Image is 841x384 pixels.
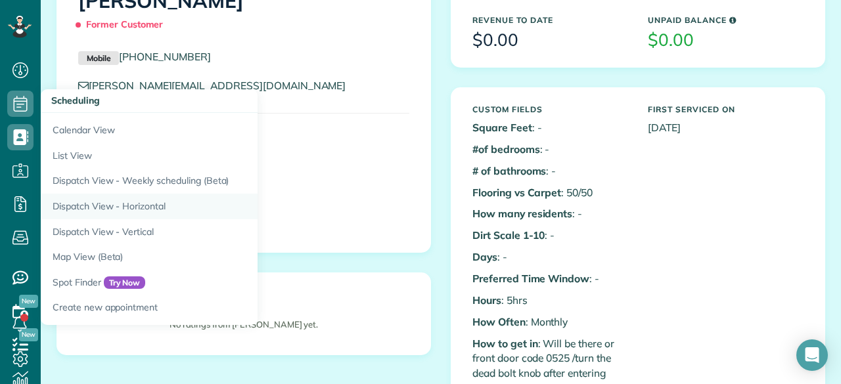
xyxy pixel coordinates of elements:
b: Preferred Time Window [472,272,589,285]
b: How to get in [472,337,538,350]
p: : 50/50 [472,185,628,200]
a: List View [41,143,369,169]
h5: Unpaid Balance [648,16,804,24]
b: How many residents [472,207,572,220]
b: Days [472,250,497,263]
a: Dispatch View - Weekly scheduling (Beta) [41,168,369,194]
p: : 5hrs [472,293,628,308]
a: Mobile[PHONE_NUMBER] [78,50,211,63]
b: Hours [472,293,501,307]
span: New [19,295,38,308]
span: Scheduling [51,95,100,106]
b: # of bathrooms [472,164,546,177]
span: Former Customer [78,13,169,36]
p: : - [472,228,628,243]
b: Flooring vs Carpet [472,186,561,199]
a: Spot FinderTry Now [41,270,369,295]
p: : Monthly [472,314,628,330]
a: [PERSON_NAME][EMAIL_ADDRESS][DOMAIN_NAME] [78,79,358,92]
p: : - [472,120,628,135]
b: Dirt Scale 1-10 [472,228,545,242]
span: Try Now [104,276,146,289]
a: Dispatch View - Horizontal [41,194,369,219]
a: Calendar View [41,113,369,143]
h3: $0.00 [472,31,628,50]
p: : - [472,163,628,179]
h5: Custom Fields [472,105,628,114]
small: Mobile [78,51,119,66]
a: Create new appointment [41,295,369,325]
b: How Often [472,315,526,328]
p: : - [472,142,628,157]
p: No ratings from [PERSON_NAME] yet. [85,318,403,331]
b: Square Feet [472,121,532,134]
div: Open Intercom Messenger [796,339,828,371]
h3: $0.00 [648,31,804,50]
h5: First Serviced On [648,105,804,114]
a: Map View (Beta) [41,244,369,270]
h5: Revenue to Date [472,16,628,24]
b: #of bedrooms [472,142,540,156]
a: Dispatch View - Vertical [41,219,369,245]
p: [DATE] [648,120,804,135]
p: : - [472,271,628,286]
p: : - [472,249,628,265]
p: : - [472,206,628,221]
